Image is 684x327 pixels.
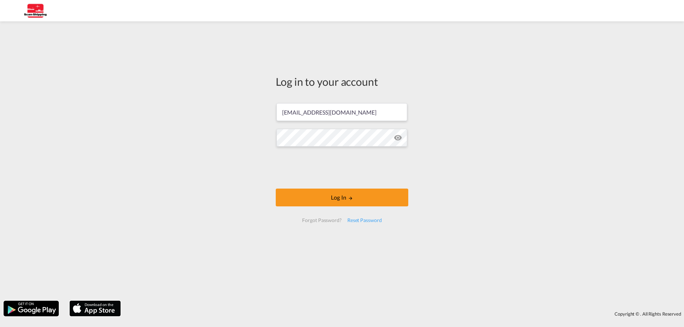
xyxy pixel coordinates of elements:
[276,189,408,206] button: LOGIN
[344,214,385,227] div: Reset Password
[299,214,344,227] div: Forgot Password?
[124,308,684,320] div: Copyright © . All Rights Reserved
[288,154,396,181] iframe: reCAPTCHA
[69,300,121,317] img: apple.png
[276,74,408,89] div: Log in to your account
[394,133,402,142] md-icon: icon-eye-off
[276,103,407,121] input: Enter email/phone number
[11,3,59,19] img: 123b615026f311ee80dabbd30bc9e10f.jpg
[3,300,59,317] img: google.png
